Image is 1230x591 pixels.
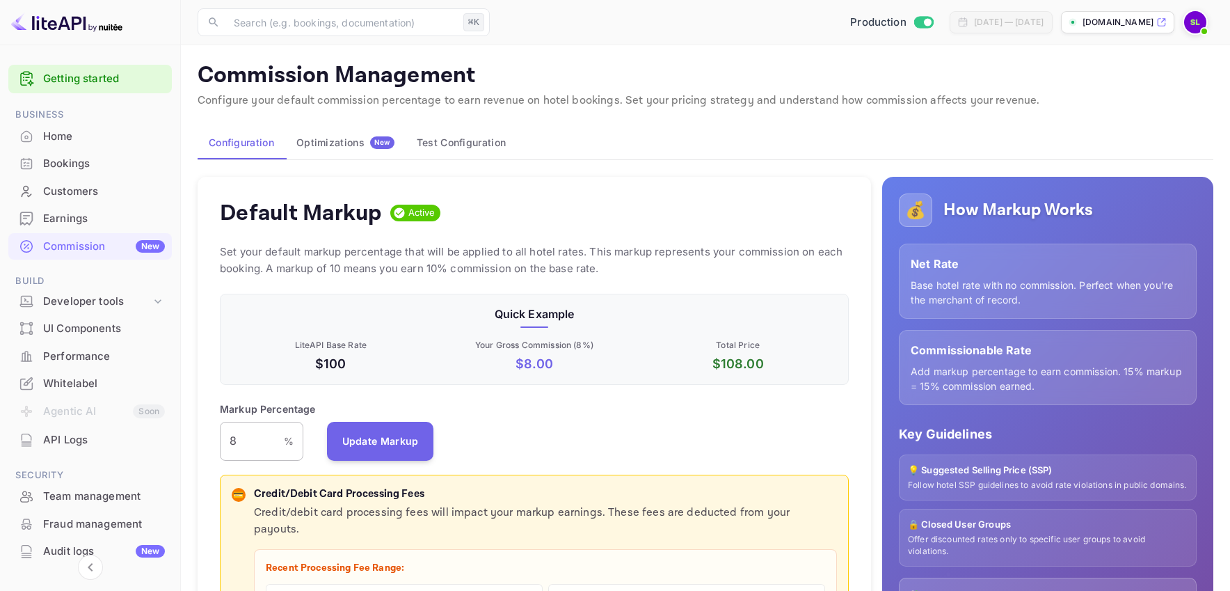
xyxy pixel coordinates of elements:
[43,71,165,87] a: Getting started
[284,434,294,448] p: %
[8,343,172,370] div: Performance
[8,315,172,341] a: UI Components
[845,15,939,31] div: Switch to Sandbox mode
[232,306,837,322] p: Quick Example
[220,422,284,461] input: 0
[43,432,165,448] div: API Logs
[327,422,434,461] button: Update Markup
[43,129,165,145] div: Home
[8,511,172,537] a: Fraud management
[8,427,172,452] a: API Logs
[43,517,165,533] div: Fraud management
[198,126,285,159] button: Configuration
[8,315,172,342] div: UI Components
[266,561,825,576] p: Recent Processing Fee Range:
[403,206,441,220] span: Active
[8,538,172,565] div: Audit logsNew
[232,354,430,373] p: $100
[8,205,172,231] a: Earnings
[225,8,458,36] input: Search (e.g. bookings, documentation)
[463,13,484,31] div: ⌘K
[911,278,1185,307] p: Base hotel rate with no commission. Perfect when you're the merchant of record.
[254,487,837,503] p: Credit/Debit Card Processing Fees
[8,233,172,260] div: CommissionNew
[43,376,165,392] div: Whitelabel
[639,354,837,373] p: $ 108.00
[943,199,1093,221] h5: How Markup Works
[370,138,394,147] span: New
[8,107,172,123] span: Business
[850,15,906,31] span: Production
[8,150,172,178] div: Bookings
[1184,11,1206,33] img: Shri Lildharrie
[78,555,103,580] button: Collapse navigation
[911,364,1185,393] p: Add markup percentage to earn commission. 15% markup = 15% commission earned.
[43,349,165,365] div: Performance
[899,425,1197,443] p: Key Guidelines
[406,126,517,159] button: Test Configuration
[8,483,172,510] div: Team management
[8,343,172,369] a: Performance
[220,402,316,416] p: Markup Percentage
[8,274,172,289] span: Build
[198,62,1213,90] p: Commission Management
[8,178,172,204] a: Customers
[8,150,172,176] a: Bookings
[908,464,1188,478] p: 💡 Suggested Selling Price (SSP)
[11,11,122,33] img: LiteAPI logo
[8,483,172,509] a: Team management
[8,427,172,454] div: API Logs
[8,233,172,259] a: CommissionNew
[43,184,165,200] div: Customers
[136,240,165,253] div: New
[911,342,1185,358] p: Commissionable Rate
[1083,16,1153,29] p: [DOMAIN_NAME]
[908,518,1188,532] p: 🔒 Closed User Groups
[436,354,634,373] p: $ 8.00
[43,321,165,337] div: UI Components
[8,370,172,396] a: Whitelabel
[43,544,165,560] div: Audit logs
[43,211,165,227] div: Earnings
[220,199,382,227] h4: Default Markup
[8,123,172,149] a: Home
[233,489,243,501] p: 💳
[436,339,634,352] p: Your Gross Commission ( 8 %)
[8,538,172,564] a: Audit logsNew
[639,339,837,352] p: Total Price
[8,370,172,397] div: Whitelabel
[974,16,1044,29] div: [DATE] — [DATE]
[43,239,165,255] div: Commission
[8,468,172,483] span: Security
[905,198,926,223] p: 💰
[8,65,172,93] div: Getting started
[8,205,172,233] div: Earnings
[254,505,837,538] p: Credit/debit card processing fees will impact your markup earnings. These fees are deducted from ...
[43,294,151,310] div: Developer tools
[8,178,172,205] div: Customers
[8,290,172,314] div: Developer tools
[136,545,165,558] div: New
[908,480,1188,491] p: Follow hotel SSP guidelines to avoid rate violations in public domains.
[911,255,1185,272] p: Net Rate
[296,136,394,149] div: Optimizations
[220,244,849,277] p: Set your default markup percentage that will be applied to all hotel rates. This markup represent...
[8,123,172,150] div: Home
[198,93,1213,109] p: Configure your default commission percentage to earn revenue on hotel bookings. Set your pricing ...
[8,511,172,538] div: Fraud management
[908,534,1188,558] p: Offer discounted rates only to specific user groups to avoid violations.
[43,489,165,505] div: Team management
[232,339,430,352] p: LiteAPI Base Rate
[43,156,165,172] div: Bookings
